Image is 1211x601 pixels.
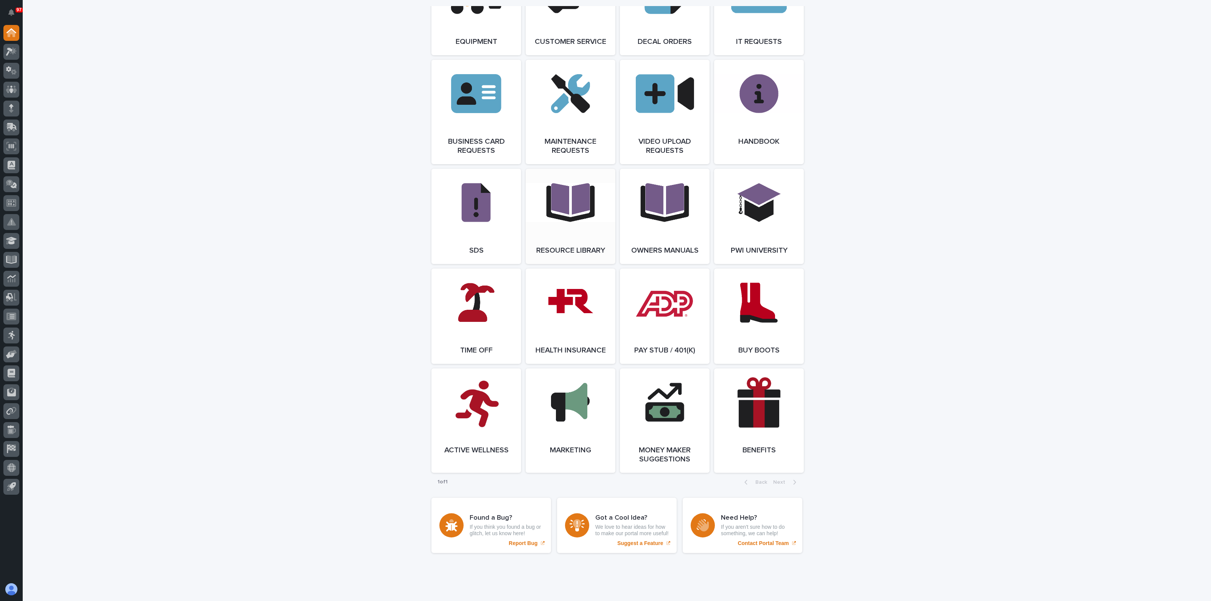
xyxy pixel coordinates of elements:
a: Maintenance Requests [526,60,615,164]
p: Contact Portal Team [738,540,789,547]
p: If you aren't sure how to do something, we can help! [721,524,794,537]
a: Marketing [526,368,615,473]
p: 97 [17,7,22,12]
a: Resource Library [526,169,615,264]
a: PWI University [714,169,804,264]
a: Health Insurance [526,269,615,364]
p: Suggest a Feature [617,540,663,547]
a: Handbook [714,60,804,164]
h3: Found a Bug? [470,514,543,522]
button: users-avatar [3,581,19,597]
span: Back [751,480,767,485]
h3: Got a Cool Idea? [595,514,669,522]
a: Active Wellness [431,368,521,473]
a: Video Upload Requests [620,60,710,164]
p: We love to hear ideas for how to make our portal more useful! [595,524,669,537]
a: SDS [431,169,521,264]
a: Suggest a Feature [557,498,677,553]
button: Notifications [3,5,19,20]
p: If you think you found a bug or glitch, let us know here! [470,524,543,537]
button: Back [738,479,770,486]
a: Buy Boots [714,269,804,364]
a: Money Maker Suggestions [620,368,710,473]
p: 1 of 1 [431,473,454,491]
button: Next [770,479,802,486]
a: Contact Portal Team [683,498,802,553]
h3: Need Help? [721,514,794,522]
a: Owners Manuals [620,169,710,264]
div: Notifications97 [9,9,19,21]
a: Report Bug [431,498,551,553]
a: Business Card Requests [431,60,521,164]
a: Pay Stub / 401(k) [620,269,710,364]
p: Report Bug [509,540,537,547]
a: Time Off [431,269,521,364]
span: Next [773,480,790,485]
a: Benefits [714,368,804,473]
